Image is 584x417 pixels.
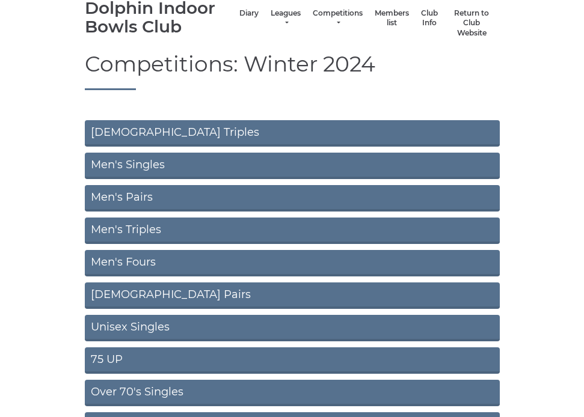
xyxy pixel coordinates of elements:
[85,153,500,179] a: Men's Singles
[85,120,500,147] a: [DEMOGRAPHIC_DATA] Triples
[85,250,500,276] a: Men's Fours
[85,185,500,212] a: Men's Pairs
[450,8,493,38] a: Return to Club Website
[85,380,500,406] a: Over 70's Singles
[239,8,259,19] a: Diary
[85,315,500,341] a: Unisex Singles
[85,282,500,309] a: [DEMOGRAPHIC_DATA] Pairs
[271,8,301,28] a: Leagues
[421,8,438,28] a: Club Info
[313,8,363,28] a: Competitions
[375,8,409,28] a: Members list
[85,52,500,90] h1: Competitions: Winter 2024
[85,347,500,374] a: 75 UP
[85,218,500,244] a: Men's Triples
